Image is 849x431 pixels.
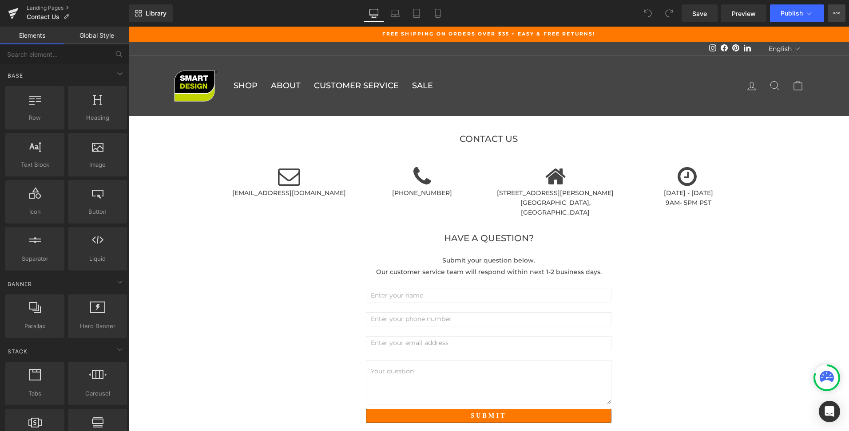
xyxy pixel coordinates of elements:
[64,27,129,44] a: Global Style
[146,9,167,17] span: Library
[781,10,803,17] span: Publish
[27,4,129,12] a: Landing Pages
[406,4,427,22] a: Tablet
[234,162,354,172] p: [PHONE_NUMBER]
[101,105,620,120] h1: CONTACT US
[136,51,179,67] a: About
[184,204,536,219] h1: HAVE A QUESTION?
[721,4,766,22] a: Preview
[639,4,657,22] button: Undo
[7,347,28,356] span: Stack
[638,16,676,29] button: English
[71,321,124,331] span: Hero Banner
[828,4,845,22] button: More
[770,4,824,22] button: Publish
[500,162,620,172] p: [DATE] - [DATE]
[179,51,277,67] a: Customer Service
[385,4,406,22] a: Laptop
[8,389,62,398] span: Tabs
[99,51,136,67] a: Shop
[71,389,124,398] span: Carousel
[819,401,840,422] div: Open Intercom Messenger
[7,280,33,288] span: Banner
[129,4,173,22] a: New Library
[45,43,90,75] img: Smart Design, Home organization for kitchen, bathroom, pantry, cabinets, garage, refrigerator, fr...
[8,207,62,216] span: Icon
[277,51,311,67] a: Sale
[238,310,483,324] input: Enter your email address
[7,71,24,80] span: Base
[8,254,62,263] span: Separator
[27,13,60,20] span: Contact Us
[238,382,483,396] button: SUBMIT
[184,239,536,251] p: Our customer service team will respond within next 1-2 business days.
[367,172,487,191] p: [GEOGRAPHIC_DATA], [GEOGRAPHIC_DATA]
[640,18,663,27] span: English
[732,9,756,18] span: Preview
[238,262,483,276] input: Enter your name
[71,207,124,216] span: Button
[692,9,707,18] span: Save
[71,254,124,263] span: Liquid
[48,4,674,11] a: Free Shipping on Orders Over $35 + Easy & Free Returns!
[8,321,62,331] span: Parallax
[71,160,124,169] span: Image
[367,162,487,172] p: [STREET_ADDRESS][PERSON_NAME]
[363,4,385,22] a: Desktop
[184,228,536,240] p: Submit your question below.
[8,160,62,169] span: Text Block
[660,4,678,22] button: Redo
[101,162,221,172] p: [EMAIL_ADDRESS][DOMAIN_NAME]
[8,113,62,122] span: Row
[238,286,483,300] input: Enter your phone number
[500,172,620,181] p: 9AM- 5PM PST
[71,113,124,122] span: Heading
[427,4,448,22] a: Mobile
[94,51,311,67] ul: Primary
